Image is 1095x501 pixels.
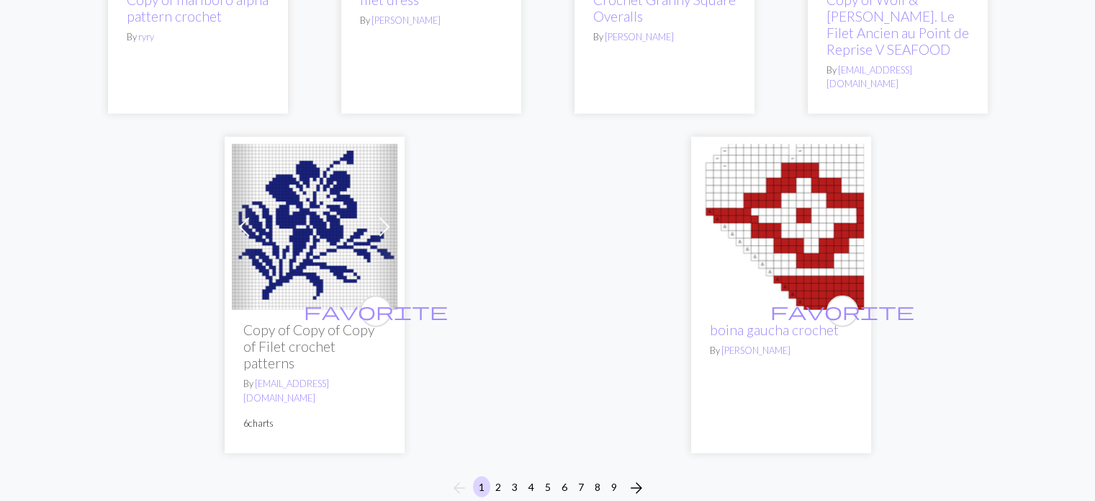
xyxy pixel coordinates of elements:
button: 5 [539,476,556,497]
p: By [593,30,736,44]
a: ryry [138,31,154,43]
a: [PERSON_NAME] [371,14,441,26]
button: Next [622,476,651,500]
button: 1 [473,476,490,497]
button: 9 [605,476,623,497]
button: favourite [360,296,392,327]
button: favourite [826,296,858,327]
button: 3 [506,476,523,497]
img: boina gaucha crochet [698,144,864,310]
p: By [360,14,503,27]
p: By [127,30,269,44]
button: 7 [572,476,590,497]
p: By [826,63,969,91]
button: 2 [490,476,507,497]
a: boina gaucha crochet [698,218,864,232]
span: arrow_forward [628,478,645,498]
nav: Page navigation [445,476,651,500]
h2: Copy of Copy of Copy of Filet crochet patterns [243,322,386,371]
p: By [243,377,386,404]
p: By [710,344,852,358]
i: favourite [304,297,448,326]
a: boina gaucha crochet [710,322,839,338]
span: favorite [770,300,914,322]
img: skirt pa [232,144,397,310]
a: [EMAIL_ADDRESS][DOMAIN_NAME] [243,378,329,403]
button: 6 [556,476,573,497]
button: 8 [589,476,606,497]
i: favourite [770,297,914,326]
span: favorite [304,300,448,322]
a: [PERSON_NAME] [721,345,790,356]
button: 4 [523,476,540,497]
i: Next [628,479,645,497]
a: skirt pa [232,218,397,232]
a: [PERSON_NAME] [605,31,674,43]
p: 6 charts [243,417,386,430]
a: [EMAIL_ADDRESS][DOMAIN_NAME] [826,64,912,89]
